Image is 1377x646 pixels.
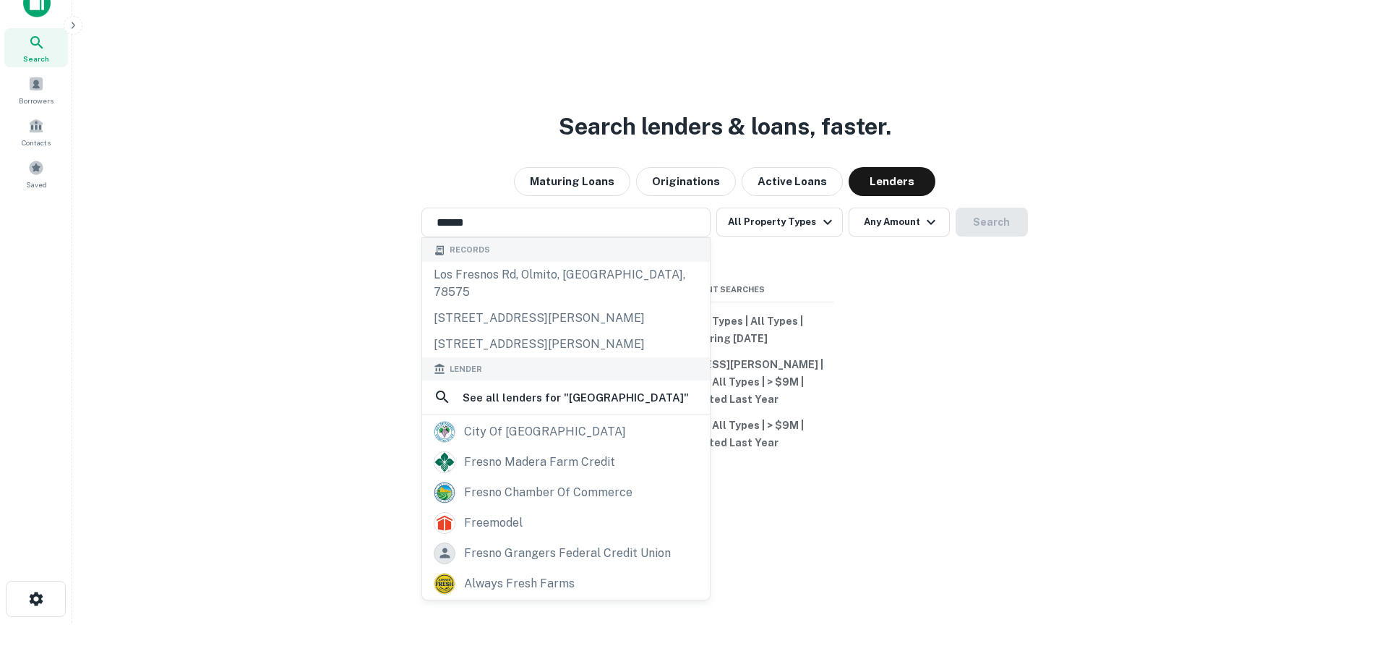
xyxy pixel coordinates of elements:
[464,482,632,503] div: fresno chamber of commerce
[1305,530,1377,600] iframe: Chat Widget
[422,331,710,357] div: [STREET_ADDRESS][PERSON_NAME]
[617,412,833,456] button: Multifamily | All Types | > $9M | Originated Last Year
[463,389,689,407] h6: See all lenders for " [GEOGRAPHIC_DATA] "
[422,417,710,447] a: city of [GEOGRAPHIC_DATA]
[464,512,523,534] div: freemodel
[434,452,455,472] img: picture
[434,513,455,533] img: picture
[422,447,710,477] a: fresno madera farm credit
[742,167,843,196] button: Active Loans
[422,538,710,569] a: fresno grangers federal credit union
[23,53,49,64] span: Search
[422,477,710,508] a: fresno chamber of commerce
[19,95,53,106] span: Borrowers
[4,28,68,67] a: Search
[4,70,68,109] a: Borrowers
[464,573,575,595] div: always fresh farms
[422,508,710,538] a: freemodel
[849,167,935,196] button: Lenders
[716,208,842,237] button: All Property Types
[849,208,950,237] button: Any Amount
[636,167,736,196] button: Originations
[617,352,833,412] button: [STREET_ADDRESS][PERSON_NAME] | Multifamily | All Types | > $9M | Originated Last Year
[464,421,626,443] div: city of [GEOGRAPHIC_DATA]
[422,305,710,331] div: [STREET_ADDRESS][PERSON_NAME]
[26,179,47,190] span: Saved
[22,137,51,148] span: Contacts
[450,244,490,256] span: Records
[464,451,615,473] div: fresno madera farm credit
[434,574,455,594] img: picture
[422,262,710,305] div: los fresnos rd, olmito, [GEOGRAPHIC_DATA], 78575
[434,483,455,503] img: picture
[434,422,455,442] img: picture
[450,363,482,375] span: Lender
[464,543,671,564] div: fresno grangers federal credit union
[422,569,710,599] a: always fresh farms
[4,154,68,193] a: Saved
[4,112,68,151] a: Contacts
[617,308,833,352] button: All Property Types | All Types | Maturing [DATE]
[559,109,891,144] h3: Search lenders & loans, faster.
[514,167,630,196] button: Maturing Loans
[617,284,833,296] span: Recent Searches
